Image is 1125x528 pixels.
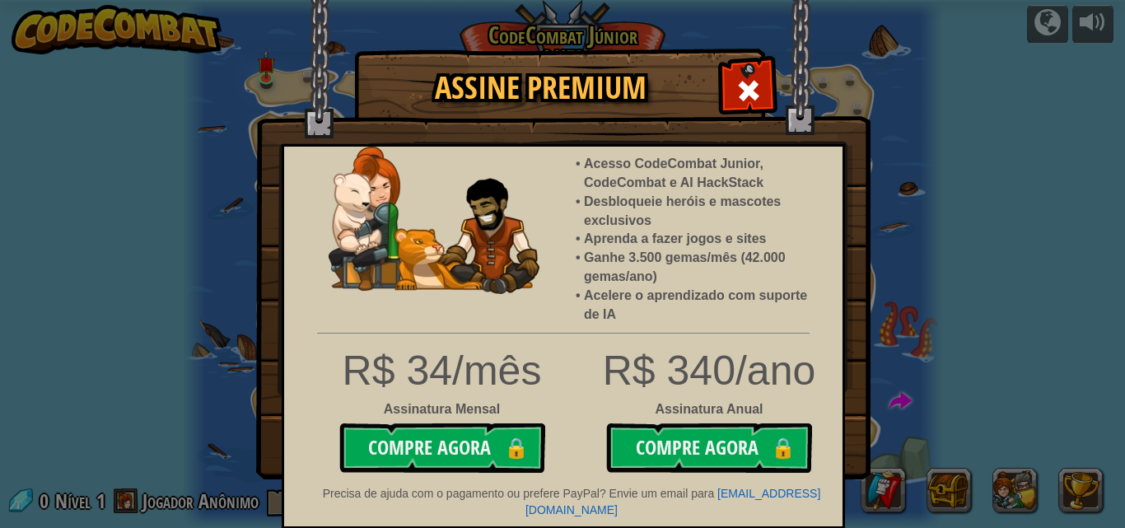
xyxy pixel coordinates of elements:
[323,487,715,500] font: Precisa de ajuda com o pagamento ou prefere PayPal? Envie um email para
[584,157,763,189] font: Acesso CodeCombat Junior, CodeCombat e AI HackStack
[584,231,766,245] font: Aprenda a fazer jogos e sites
[584,250,786,283] font: Ganhe 3.500 gemas/mês (42.000 gemas/ano)
[343,348,542,394] font: R$ 34/mês
[606,423,812,473] button: Compre Agora🔒
[339,423,545,473] button: Compre Agora🔒
[584,288,807,321] font: Acelere o aprendizado com suporte de IA
[435,66,647,109] font: Assine Premium
[656,402,763,416] font: Assinatura Anual
[329,147,539,294] img: anya-and-nando-pet.webp
[584,194,781,227] font: Desbloqueie heróis e mascotes exclusivos
[384,402,500,416] font: Assinatura Mensal
[525,487,820,516] a: [EMAIL_ADDRESS][DOMAIN_NAME]
[603,348,816,394] font: R$ 340/ano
